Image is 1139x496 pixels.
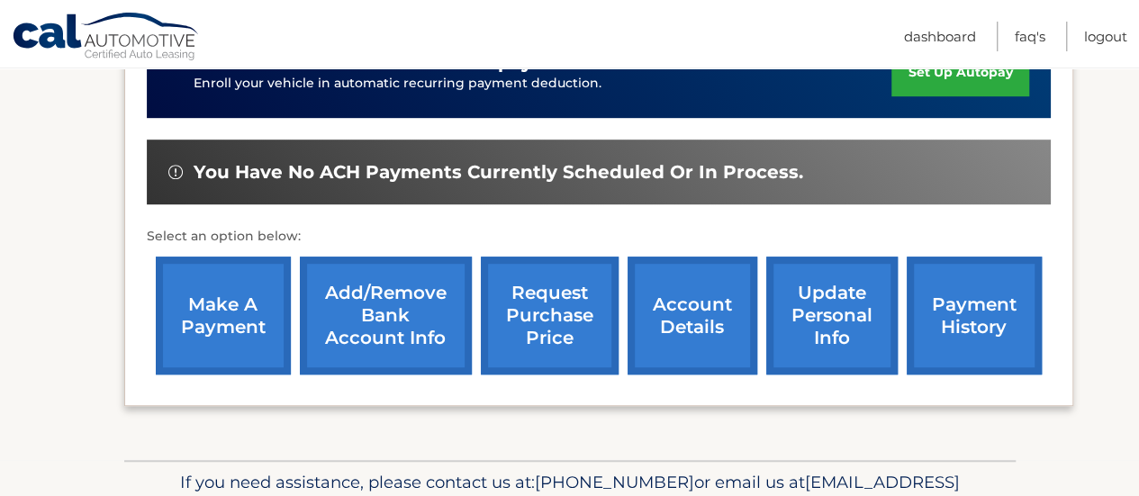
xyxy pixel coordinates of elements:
a: make a payment [156,257,291,374]
a: FAQ's [1015,22,1045,51]
a: request purchase price [481,257,619,374]
img: alert-white.svg [168,165,183,179]
a: payment history [907,257,1042,374]
a: Logout [1084,22,1127,51]
span: You have no ACH payments currently scheduled or in process. [194,161,803,184]
p: Select an option below: [147,226,1051,248]
a: account details [628,257,757,374]
a: Add/Remove bank account info [300,257,472,374]
p: Enroll your vehicle in automatic recurring payment deduction. [194,74,892,94]
span: [PHONE_NUMBER] [535,472,694,492]
a: set up autopay [891,49,1028,96]
a: update personal info [766,257,898,374]
a: Cal Automotive [12,12,201,64]
a: Dashboard [904,22,976,51]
